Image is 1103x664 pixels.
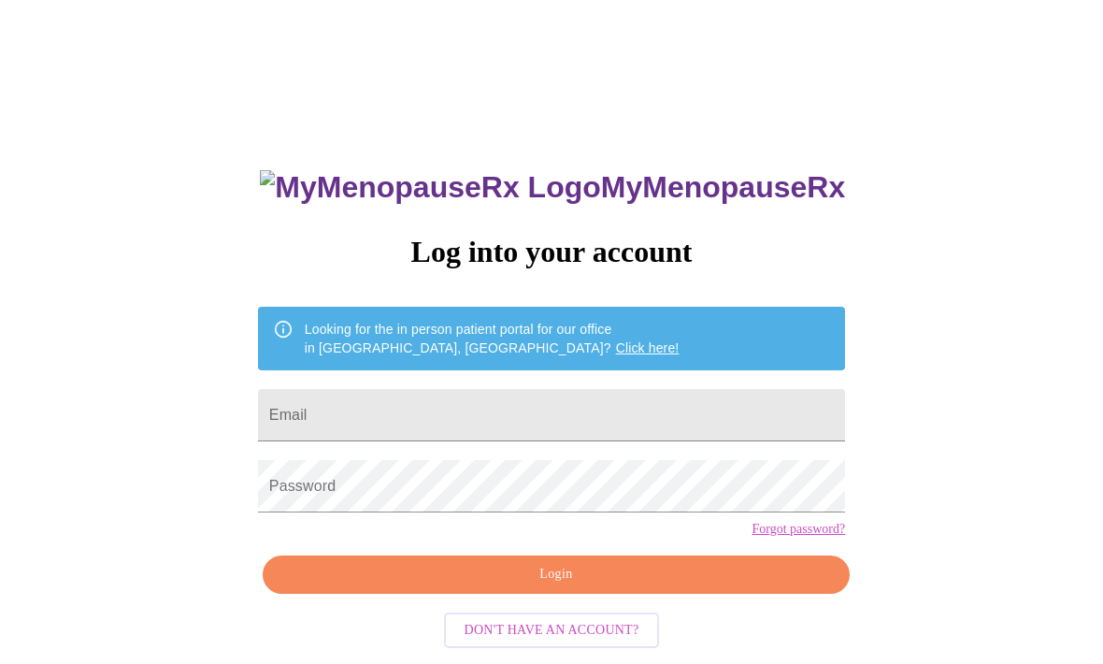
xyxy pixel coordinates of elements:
[260,170,600,205] img: MyMenopauseRx Logo
[284,563,828,586] span: Login
[465,619,639,642] span: Don't have an account?
[444,613,660,649] button: Don't have an account?
[258,235,845,269] h3: Log into your account
[616,340,680,355] a: Click here!
[752,522,845,537] a: Forgot password?
[260,170,845,205] h3: MyMenopauseRx
[305,312,680,365] div: Looking for the in person patient portal for our office in [GEOGRAPHIC_DATA], [GEOGRAPHIC_DATA]?
[263,556,850,594] button: Login
[439,620,665,636] a: Don't have an account?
